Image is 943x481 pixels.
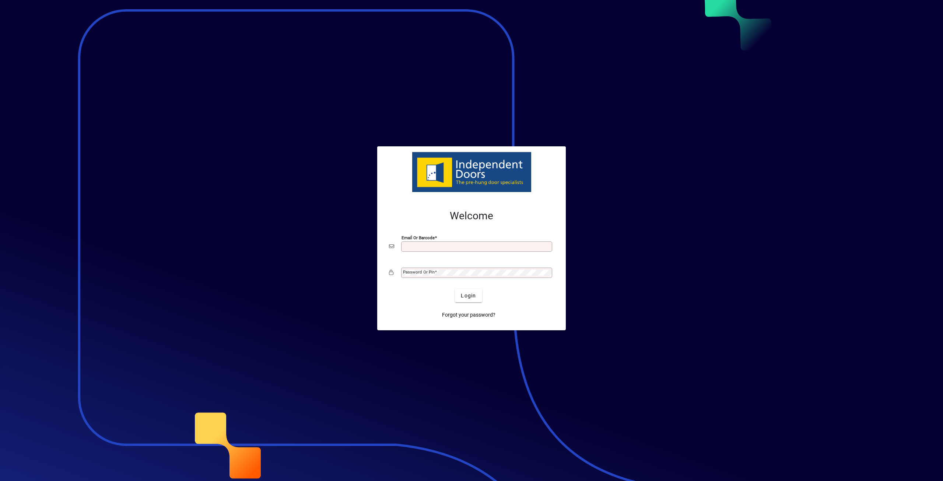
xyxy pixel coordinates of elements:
a: Forgot your password? [439,308,498,321]
button: Login [455,289,482,302]
h2: Welcome [389,210,554,222]
mat-label: Password or Pin [403,269,435,275]
span: Forgot your password? [442,311,495,319]
span: Login [461,292,476,300]
mat-label: Email or Barcode [402,235,435,240]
